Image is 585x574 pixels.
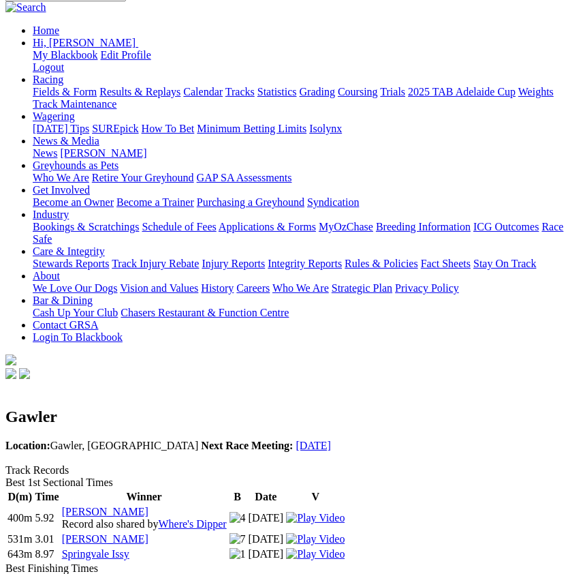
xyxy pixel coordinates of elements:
[33,37,138,48] a: Hi, [PERSON_NAME]
[33,123,580,135] div: Wagering
[201,440,293,451] b: Next Race Meeting:
[34,490,59,504] th: Time
[268,258,342,269] a: Integrity Reports
[408,86,516,97] a: 2025 TAB Adelaide Cup
[473,258,536,269] a: Stay On Track
[35,548,54,560] text: 8.97
[518,86,554,97] a: Weights
[33,307,580,319] div: Bar & Dining
[33,98,116,110] a: Track Maintenance
[35,512,54,524] text: 5.92
[99,86,180,97] a: Results & Replays
[33,221,563,245] a: Race Safe
[248,490,285,504] th: Date
[61,490,227,504] th: Winner
[33,172,89,183] a: Who We Are
[33,258,580,270] div: Care & Integrity
[62,533,148,545] a: [PERSON_NAME]
[286,533,345,545] img: Play Video
[33,110,75,122] a: Wagering
[219,221,316,232] a: Applications & Forms
[33,123,89,134] a: [DATE] Tips
[309,123,342,134] a: Isolynx
[33,184,90,196] a: Get Involved
[33,245,105,257] a: Care & Integrity
[33,25,59,36] a: Home
[272,282,329,294] a: Who We Are
[202,258,265,269] a: Injury Reports
[5,440,50,451] b: Location:
[62,548,129,560] a: Springvale Issy
[33,221,139,232] a: Bookings & Scratchings
[5,440,198,451] span: Gawler, [GEOGRAPHIC_DATA]
[286,533,345,545] a: View replay
[257,86,297,97] a: Statistics
[473,221,539,232] a: ICG Outcomes
[33,86,97,97] a: Fields & Form
[7,532,33,546] td: 531m
[33,319,98,331] a: Contact GRSA
[5,354,16,365] img: logo-grsa-white.png
[33,307,118,318] a: Cash Up Your Club
[230,533,246,545] img: 7
[376,221,471,232] a: Breeding Information
[225,86,255,97] a: Tracks
[158,518,226,530] a: Where's Dipper
[33,86,580,110] div: Racing
[62,518,227,530] span: Record also shared by
[230,512,246,524] img: 4
[229,490,247,504] th: B
[92,172,194,183] a: Retire Your Greyhound
[60,147,146,159] a: [PERSON_NAME]
[286,548,345,560] img: Play Video
[230,548,246,560] img: 1
[33,270,60,282] a: About
[112,258,199,269] a: Track Injury Rebate
[33,294,93,306] a: Bar & Dining
[33,172,580,184] div: Greyhounds as Pets
[101,49,151,61] a: Edit Profile
[380,86,405,97] a: Trials
[345,258,418,269] a: Rules & Policies
[296,440,331,451] a: [DATE]
[286,512,345,524] img: Play Video
[286,548,345,560] a: View replay
[19,368,30,379] img: twitter.svg
[201,282,234,294] a: History
[120,282,198,294] a: Vision and Values
[142,221,216,232] a: Schedule of Fees
[236,282,270,294] a: Careers
[33,209,69,220] a: Industry
[5,408,580,426] h2: Gawler
[421,258,471,269] a: Fact Sheets
[338,86,378,97] a: Coursing
[5,477,580,489] div: Best 1st Sectional Times
[33,196,580,209] div: Get Involved
[62,506,148,517] a: [PERSON_NAME]
[197,172,292,183] a: GAP SA Assessments
[33,135,99,147] a: News & Media
[33,196,114,208] a: Become an Owner
[33,258,109,269] a: Stewards Reports
[33,331,123,343] a: Login To Blackbook
[142,123,195,134] a: How To Bet
[307,196,359,208] a: Syndication
[121,307,289,318] a: Chasers Restaurant & Function Centre
[33,282,117,294] a: We Love Our Dogs
[92,123,138,134] a: SUREpick
[116,196,194,208] a: Become a Trainer
[197,196,304,208] a: Purchasing a Greyhound
[33,49,98,61] a: My Blackbook
[7,547,33,561] td: 643m
[5,1,46,14] img: Search
[395,282,459,294] a: Privacy Policy
[7,490,33,504] th: D(m)
[286,512,345,524] a: View replay
[319,221,373,232] a: MyOzChase
[33,160,118,171] a: Greyhounds as Pets
[33,74,63,85] a: Racing
[33,49,580,74] div: Hi, [PERSON_NAME]
[197,123,306,134] a: Minimum Betting Limits
[249,533,284,545] text: [DATE]
[332,282,392,294] a: Strategic Plan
